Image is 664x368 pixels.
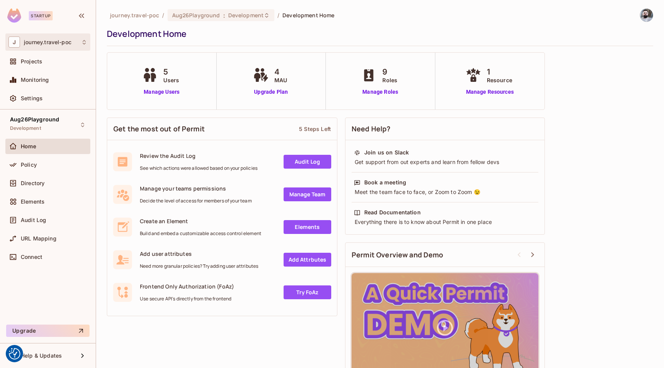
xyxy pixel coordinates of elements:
[24,39,71,45] span: Workspace: journey.travel-poc
[284,220,331,234] a: Elements
[21,217,46,223] span: Audit Log
[140,296,234,302] span: Use secure API's directly from the frontend
[354,188,536,196] div: Meet the team face to face, or Zoom to Zoom 😉
[284,253,331,267] a: Add Attrbutes
[162,12,164,19] li: /
[223,12,226,18] span: :
[140,263,258,269] span: Need more granular policies? Try adding user attributes
[382,76,397,84] span: Roles
[21,180,45,186] span: Directory
[10,125,41,131] span: Development
[140,217,261,225] span: Create an Element
[140,88,183,96] a: Manage Users
[487,76,512,84] span: Resource
[140,185,252,192] span: Manage your teams permissions
[21,235,56,242] span: URL Mapping
[382,66,397,78] span: 9
[228,12,264,19] span: Development
[299,125,331,133] div: 5 Steps Left
[274,66,287,78] span: 4
[107,28,649,40] div: Development Home
[277,12,279,19] li: /
[352,124,391,134] span: Need Help?
[140,283,234,290] span: Frontend Only Authorization (FoAz)
[354,218,536,226] div: Everything there is to know about Permit in one place
[464,88,516,96] a: Manage Resources
[8,36,20,48] span: J
[21,353,62,359] span: Help & Updates
[140,198,252,204] span: Decide the level of access for members of your team
[21,77,49,83] span: Monitoring
[364,179,406,186] div: Book a meeting
[110,12,159,19] span: the active workspace
[354,158,536,166] div: Get support from out experts and learn from fellow devs
[140,165,257,171] span: See which actions were allowed based on your policies
[284,187,331,201] a: Manage Team
[352,250,443,260] span: Permit Overview and Demo
[7,8,21,23] img: SReyMgAAAABJRU5ErkJggg==
[21,143,37,149] span: Home
[274,76,287,84] span: MAU
[364,209,421,216] div: Read Documentation
[6,325,90,337] button: Upgrade
[163,66,179,78] span: 5
[364,149,409,156] div: Join us on Slack
[9,348,20,360] button: Consent Preferences
[29,11,53,20] div: Startup
[113,124,205,134] span: Get the most out of Permit
[21,162,37,168] span: Policy
[9,348,20,360] img: Revisit consent button
[359,88,401,96] a: Manage Roles
[21,199,45,205] span: Elements
[21,95,43,101] span: Settings
[163,76,179,84] span: Users
[21,254,42,260] span: Connect
[282,12,334,19] span: Development Home
[140,152,257,159] span: Review the Audit Log
[140,250,258,257] span: Add user attributes
[21,58,42,65] span: Projects
[10,116,59,123] span: Aug26Playground
[251,88,291,96] a: Upgrade Plan
[140,230,261,237] span: Build and embed a customizable access control element
[284,155,331,169] a: Audit Log
[640,9,653,22] img: Sam Armitt-Fior
[487,66,512,78] span: 1
[284,285,331,299] a: Try FoAz
[172,12,220,19] span: Aug26Playground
